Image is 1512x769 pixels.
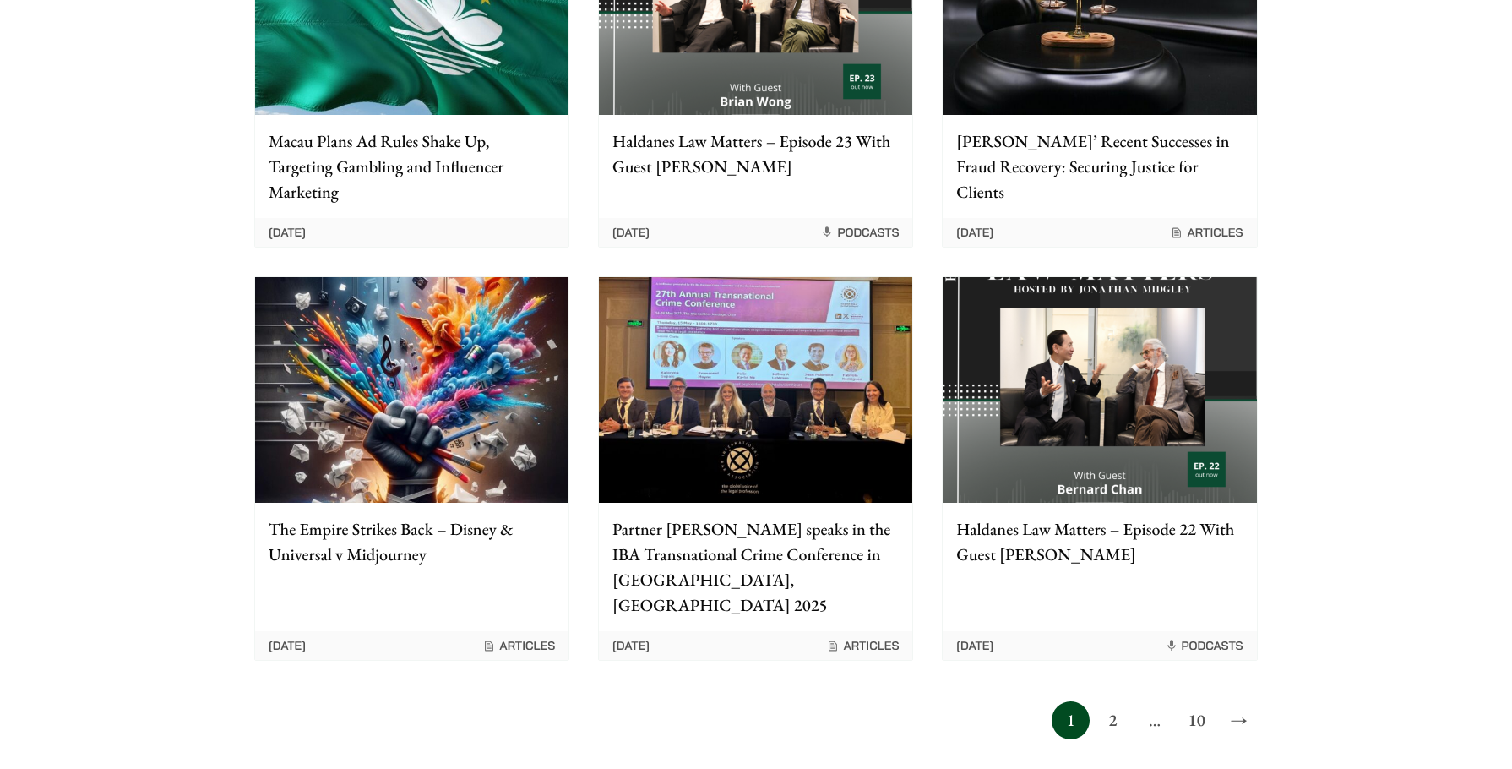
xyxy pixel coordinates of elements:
[956,128,1243,205] p: [PERSON_NAME]’ Recent Successes in Fraud Recovery: Securing Justice for Clients
[612,516,899,618] p: Partner [PERSON_NAME] speaks in the IBA Transnational Crime Conference in [GEOGRAPHIC_DATA], [GEO...
[942,276,1257,661] a: Haldanes Law Matters – Episode 22 With Guest [PERSON_NAME] [DATE] Podcasts
[269,128,555,205] p: Macau Plans Ad Rules Shake Up, Targeting Gambling and Influencer Marketing
[1220,701,1258,739] a: →
[820,225,899,240] span: Podcasts
[956,516,1243,567] p: Haldanes Law Matters – Episode 22 With Guest [PERSON_NAME]
[269,638,306,653] time: [DATE]
[269,516,555,567] p: The Empire Strikes Back – Disney & Universal v Midjourney
[1170,225,1243,240] span: Articles
[598,276,913,661] a: Partner [PERSON_NAME] speaks in the IBA Transnational Crime Conference in [GEOGRAPHIC_DATA], [GEO...
[1178,701,1216,739] a: 10
[1136,701,1174,739] span: …
[612,128,899,179] p: Haldanes Law Matters – Episode 23 With Guest [PERSON_NAME]
[254,276,569,661] a: The Empire Strikes Back – Disney & Universal v Midjourney [DATE] Articles
[956,225,993,240] time: [DATE]
[1052,701,1090,739] span: 1
[269,225,306,240] time: [DATE]
[612,225,650,240] time: [DATE]
[826,638,899,653] span: Articles
[482,638,555,653] span: Articles
[1094,701,1132,739] a: 2
[956,638,993,653] time: [DATE]
[1165,638,1243,653] span: Podcasts
[254,701,1258,739] nav: Posts pagination
[612,638,650,653] time: [DATE]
